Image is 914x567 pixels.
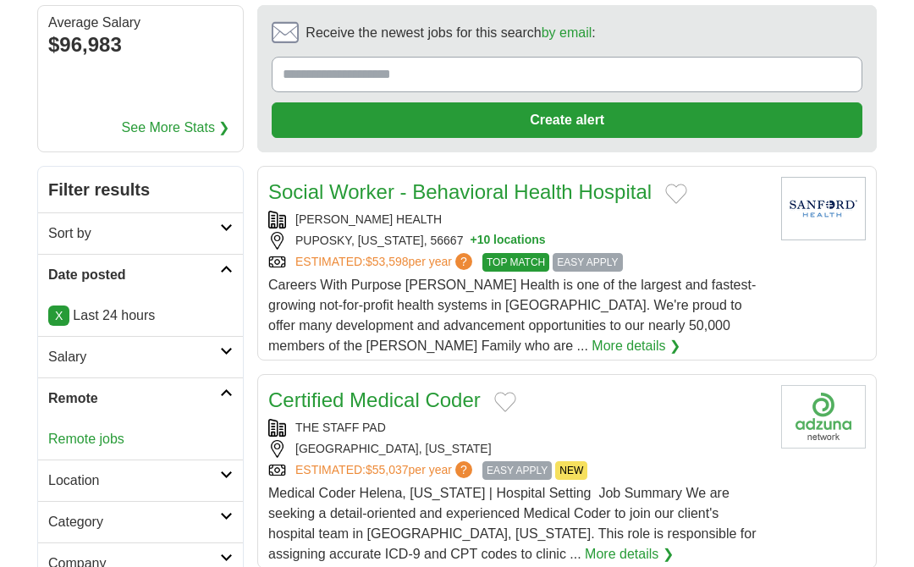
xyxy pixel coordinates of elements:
[781,177,866,240] img: Sanford Health logo
[268,388,481,411] a: Certified Medical Coder
[38,167,243,212] h2: Filter results
[555,461,587,480] span: NEW
[268,486,757,561] span: Medical Coder Helena, [US_STATE] | Hospital Setting ​ Job Summary We are seeking a detail-oriente...
[306,23,595,43] span: Receive the newest jobs for this search :
[38,460,243,501] a: Location
[48,223,220,244] h2: Sort by
[585,544,674,564] a: More details ❯
[366,255,409,268] span: $53,598
[48,471,220,491] h2: Location
[122,118,230,138] a: See More Stats ❯
[48,512,220,532] h2: Category
[470,232,476,250] span: +
[665,184,687,204] button: Add to favorite jobs
[781,385,866,449] img: Company logo
[48,306,233,326] p: Last 24 hours
[48,30,233,60] div: $96,983
[470,232,545,250] button: +10 locations
[494,392,516,412] button: Add to favorite jobs
[482,253,549,272] span: TOP MATCH
[48,306,69,326] a: X
[38,501,243,542] a: Category
[38,336,243,377] a: Salary
[38,212,243,254] a: Sort by
[268,180,652,203] a: Social Worker - Behavioral Health Hospital
[542,25,592,40] a: by email
[553,253,622,272] span: EASY APPLY
[482,461,552,480] span: EASY APPLY
[38,254,243,295] a: Date posted
[455,461,472,478] span: ?
[295,212,442,226] a: [PERSON_NAME] HEALTH
[366,463,409,476] span: $55,037
[48,432,124,446] a: Remote jobs
[48,16,233,30] div: Average Salary
[48,388,220,409] h2: Remote
[268,278,756,353] span: Careers With Purpose [PERSON_NAME] Health is one of the largest and fastest-growing not-for-profi...
[295,461,476,480] a: ESTIMATED:$55,037per year?
[455,253,472,270] span: ?
[268,440,768,458] div: [GEOGRAPHIC_DATA], [US_STATE]
[38,377,243,419] a: Remote
[48,265,220,285] h2: Date posted
[592,336,680,356] a: More details ❯
[295,253,476,272] a: ESTIMATED:$53,598per year?
[268,419,768,437] div: THE STAFF PAD
[268,232,768,250] div: PUPOSKY, [US_STATE], 56667
[48,347,220,367] h2: Salary
[272,102,862,138] button: Create alert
